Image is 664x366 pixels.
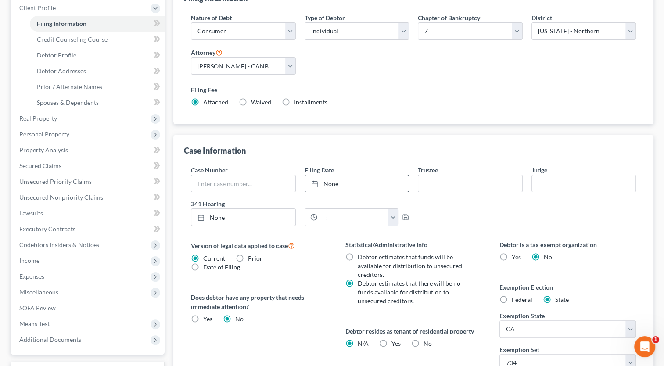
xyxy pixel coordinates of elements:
[418,175,522,192] input: --
[203,255,225,262] span: Current
[19,257,39,264] span: Income
[19,225,75,233] span: Executory Contracts
[191,175,295,192] input: Enter case number...
[391,340,401,347] span: Yes
[555,296,569,303] span: State
[30,16,165,32] a: Filing Information
[251,98,271,106] span: Waived
[12,205,165,221] a: Lawsuits
[187,199,413,208] label: 341 Hearing
[358,253,462,278] span: Debtor estimates that funds will be available for distribution to unsecured creditors.
[19,320,50,327] span: Means Test
[37,51,76,59] span: Debtor Profile
[19,4,56,11] span: Client Profile
[191,85,636,94] label: Filing Fee
[184,145,246,156] div: Case Information
[531,13,552,22] label: District
[424,340,432,347] span: No
[37,67,86,75] span: Debtor Addresses
[203,98,228,106] span: Attached
[531,165,547,175] label: Judge
[30,63,165,79] a: Debtor Addresses
[512,296,532,303] span: Federal
[203,263,240,271] span: Date of Filing
[345,240,482,249] label: Statistical/Administrative Info
[191,47,223,57] label: Attorney
[19,336,81,343] span: Additional Documents
[634,336,655,357] iframe: Intercom live chat
[30,47,165,63] a: Debtor Profile
[418,13,480,22] label: Chapter of Bankruptcy
[358,340,369,347] span: N/A
[30,32,165,47] a: Credit Counseling Course
[19,162,61,169] span: Secured Claims
[499,345,539,354] label: Exemption Set
[19,115,57,122] span: Real Property
[19,209,43,217] span: Lawsuits
[19,146,68,154] span: Property Analysis
[30,79,165,95] a: Prior / Alternate Names
[37,36,108,43] span: Credit Counseling Course
[652,336,659,343] span: 1
[12,174,165,190] a: Unsecured Priority Claims
[19,304,56,312] span: SOFA Review
[248,255,262,262] span: Prior
[30,95,165,111] a: Spouses & Dependents
[191,240,327,251] label: Version of legal data applied to case
[37,99,99,106] span: Spouses & Dependents
[345,327,482,336] label: Debtor resides as tenant of residential property
[37,83,102,90] span: Prior / Alternate Names
[305,165,334,175] label: Filing Date
[358,280,460,305] span: Debtor estimates that there will be no funds available for distribution to unsecured creditors.
[235,315,244,323] span: No
[12,142,165,158] a: Property Analysis
[12,221,165,237] a: Executory Contracts
[191,165,228,175] label: Case Number
[317,209,388,226] input: -- : --
[499,240,636,249] label: Debtor is a tax exempt organization
[37,20,86,27] span: Filing Information
[19,288,58,296] span: Miscellaneous
[418,165,438,175] label: Trustee
[499,311,545,320] label: Exemption State
[203,315,212,323] span: Yes
[512,253,521,261] span: Yes
[191,293,327,311] label: Does debtor have any property that needs immediate attention?
[19,241,99,248] span: Codebtors Insiders & Notices
[12,158,165,174] a: Secured Claims
[305,13,345,22] label: Type of Debtor
[532,175,635,192] input: --
[544,253,552,261] span: No
[191,209,295,226] a: None
[191,13,232,22] label: Nature of Debt
[12,190,165,205] a: Unsecured Nonpriority Claims
[305,175,409,192] a: None
[294,98,327,106] span: Installments
[19,130,69,138] span: Personal Property
[19,194,103,201] span: Unsecured Nonpriority Claims
[12,300,165,316] a: SOFA Review
[19,273,44,280] span: Expenses
[19,178,92,185] span: Unsecured Priority Claims
[499,283,636,292] label: Exemption Election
